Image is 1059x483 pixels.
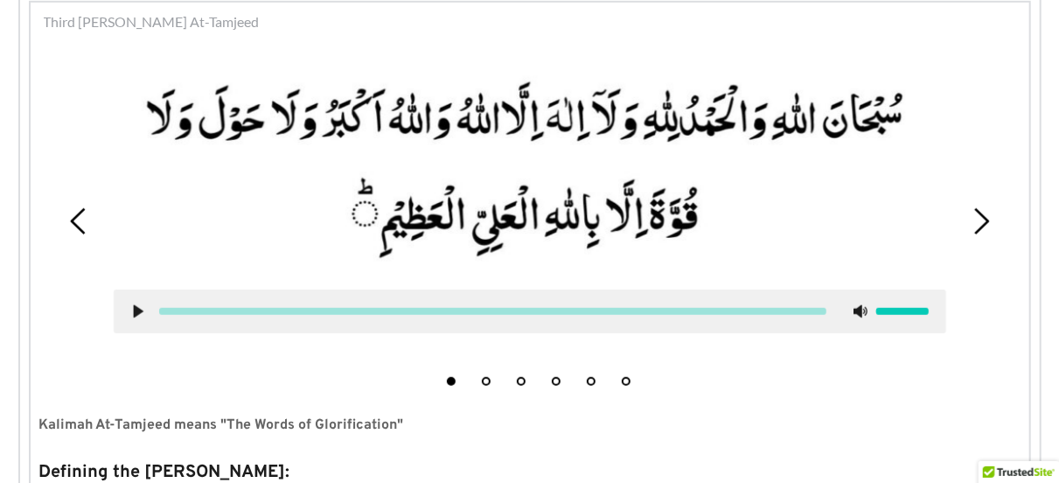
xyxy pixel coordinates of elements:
button: 2 of 6 [482,377,491,386]
span: Third [PERSON_NAME] At-Tamjeed [44,11,260,32]
button: 5 of 6 [587,377,596,386]
button: 6 of 6 [622,377,631,386]
button: 1 of 6 [447,377,456,386]
button: 4 of 6 [552,377,561,386]
strong: Kalimah At-Tamjeed means "The Words of Glorification" [39,416,404,434]
button: 3 of 6 [517,377,526,386]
